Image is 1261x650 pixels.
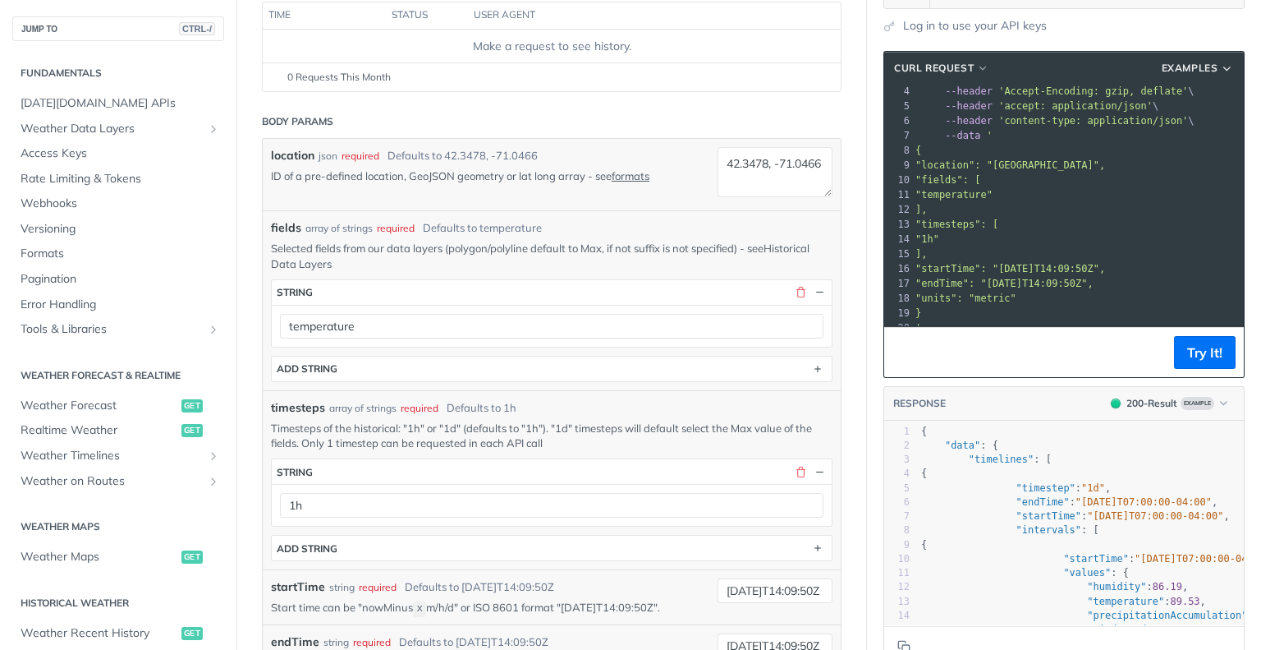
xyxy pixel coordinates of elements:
div: 20 [884,320,912,335]
a: Log in to use your API keys [903,17,1047,35]
div: ADD string [277,542,337,555]
span: 'content-type: application/json' [998,115,1188,127]
span: Realtime Weather [21,422,177,439]
div: required [401,401,438,416]
div: Make a request to see history. [269,38,834,55]
div: 2 [884,439,910,453]
span: { [921,539,927,551]
span: \ [915,100,1158,112]
div: 16 [884,261,912,276]
span: ' [915,322,921,334]
span: "startTime": "[DATE]T14:09:50Z", [915,263,1105,274]
a: Pagination [12,267,224,292]
div: 18 [884,291,912,306]
a: Weather Recent Historyget [12,621,224,646]
div: 7 [884,509,910,523]
span: Error Handling [21,297,220,313]
div: 4 [884,467,910,481]
span: "1d" [1081,482,1105,494]
span: "[DATE]T07:00:00-04:00" [1075,496,1212,508]
span: \ [915,115,1195,127]
h2: Weather Maps [12,519,224,534]
span: : [ [921,454,1052,465]
button: 200200-ResultExample [1103,395,1236,412]
span: 17 [1158,624,1170,635]
span: X [417,603,423,615]
span: 86.19 [1153,581,1182,592]
div: 11 [884,566,910,580]
label: location [271,147,314,164]
button: ADD string [272,357,832,381]
p: ID of a pre-defined location, GeoJSON geometry or lat long array - see [271,168,693,183]
button: Delete [793,464,808,479]
h2: Fundamentals [12,66,224,81]
span: "temperature" [1087,596,1164,607]
p: Start time can be "nowMinus m/h/d" or ISO 8601 format "[DATE]T14:09:50Z". [271,600,693,615]
h2: Historical Weather [12,596,224,611]
div: 4 [884,84,912,99]
span: 200 [1111,399,1121,408]
a: Weather TimelinesShow subpages for Weather Timelines [12,444,224,468]
button: Show subpages for Weather Data Layers [207,122,220,136]
span: Pagination [21,271,220,288]
div: ADD string [277,362,337,375]
span: "timesteps": [ [915,219,998,230]
span: "endTime": "[DATE]T14:09:50Z", [915,278,1094,289]
span: "humidity" [1087,581,1146,592]
a: Historical Data Layers [271,242,809,270]
span: Rate Limiting & Tokens [21,171,220,187]
span: \ [915,85,1195,97]
div: 15 [884,247,912,261]
div: 5 [884,99,912,113]
button: JUMP TOCTRL-/ [12,16,224,41]
div: required [359,580,397,595]
span: "timelines" [969,454,1034,465]
span: --header [945,100,993,112]
span: : , [921,510,1230,522]
div: 14 [884,232,912,247]
a: Formats [12,242,224,266]
a: Access Keys [12,141,224,166]
div: required [377,221,415,236]
span: Versioning [21,221,220,237]
span: : , [921,482,1111,494]
span: cURL Request [894,61,974,76]
div: json [319,149,337,164]
span: "units": "metric" [915,293,1016,304]
span: "timestep" [1016,482,1075,494]
span: get [181,399,203,413]
a: Weather Mapsget [12,545,224,569]
span: get [181,424,203,437]
span: Weather Forecast [21,398,177,414]
button: string [272,280,832,305]
span: "[DATE]T07:00:00-04:00" [1087,510,1223,522]
span: "endTime" [1016,496,1070,508]
div: string [277,466,313,478]
div: 8 [884,143,912,158]
span: : { [921,440,998,451]
div: 10 [884,552,910,566]
span: get [181,627,203,640]
span: ' [987,130,993,141]
span: "location": "[GEOGRAPHIC_DATA]", [915,159,1105,171]
a: Weather Forecastget [12,394,224,418]
span: { [921,468,927,479]
span: : , [921,596,1206,607]
div: 12 [884,202,912,217]
div: Defaults to 42.3478, -71.0466 [387,148,538,164]
button: Show subpages for Tools & Libraries [207,323,220,336]
span: [DATE][DOMAIN_NAME] APIs [21,95,220,112]
a: Versioning [12,217,224,242]
span: CTRL-/ [179,22,215,35]
div: 3 [884,453,910,467]
span: "startTime" [1016,510,1081,522]
span: "1h" [915,233,939,245]
span: : , [921,624,1176,635]
button: Delete [793,285,808,300]
span: "precipitationAccumulation" [1087,610,1247,621]
button: RESPONSE [892,395,947,412]
div: 9 [884,538,910,552]
p: Timesteps of the historical: "1h" or "1d" (defaults to "1h"). "1d" timesteps will default select ... [271,421,832,450]
button: Hide [812,285,827,300]
button: ADD string [272,536,832,560]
